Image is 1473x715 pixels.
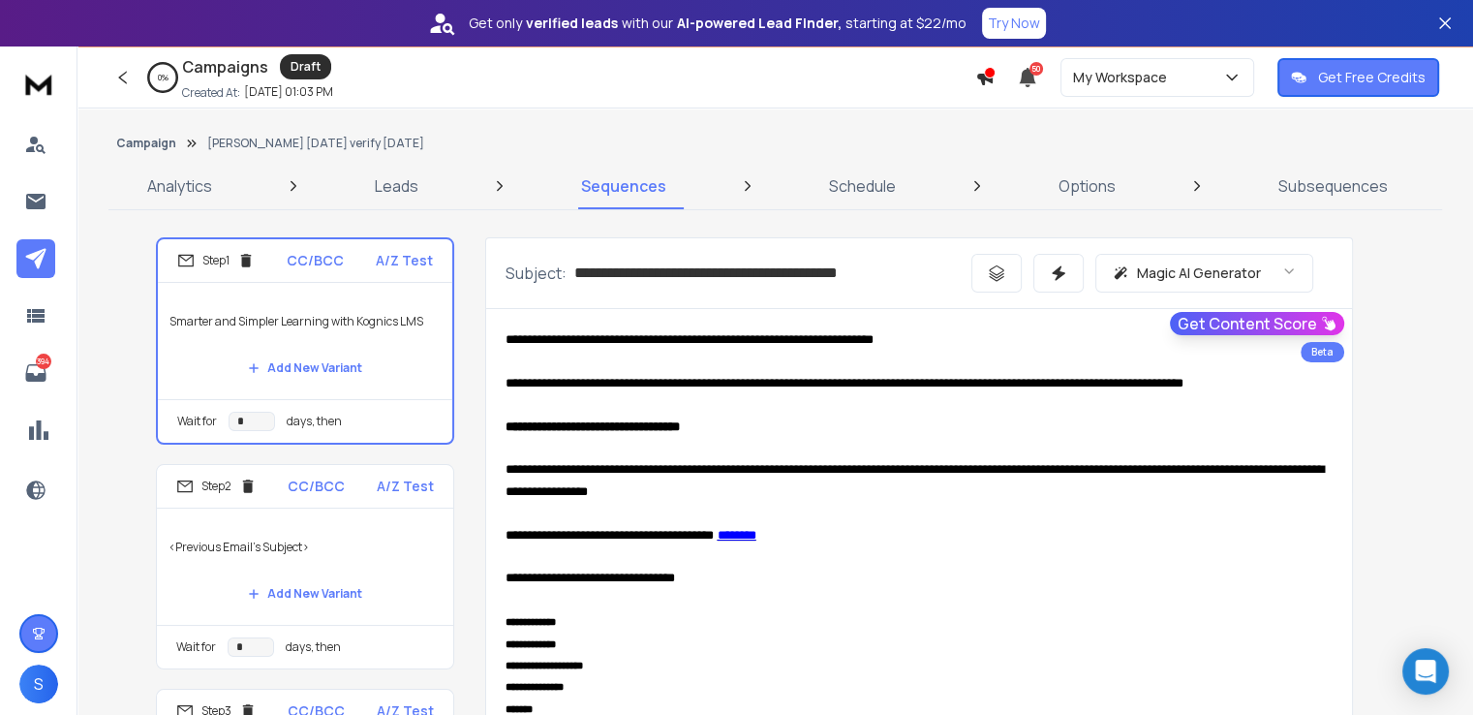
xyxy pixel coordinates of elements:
div: Open Intercom Messenger [1402,648,1449,695]
div: Step 2 [176,478,257,495]
p: My Workspace [1073,68,1175,87]
p: Magic AI Generator [1137,264,1261,283]
li: Step1CC/BCCA/Z TestSmarter and Simpler Learning with Kognics LMSAdd New VariantWait fordays, then [156,237,454,445]
p: days, then [286,639,341,655]
button: Add New Variant [232,349,378,388]
p: Wait for [176,639,216,655]
p: Leads [375,174,418,198]
button: S [19,665,58,703]
button: Magic AI Generator [1095,254,1313,293]
p: Analytics [147,174,212,198]
p: Sequences [581,174,666,198]
p: Schedule [829,174,896,198]
button: Get Free Credits [1277,58,1439,97]
a: Sequences [569,163,678,209]
a: Leads [363,163,430,209]
li: Step2CC/BCCA/Z Test<Previous Email's Subject>Add New VariantWait fordays, then [156,464,454,669]
p: A/Z Test [376,251,433,270]
p: <Previous Email's Subject> [169,520,442,575]
p: 394 [36,354,51,369]
p: CC/BCC [287,251,344,270]
a: Schedule [817,163,907,209]
p: Smarter and Simpler Learning with Kognics LMS [169,295,441,349]
p: days, then [287,414,342,429]
a: Options [1047,163,1127,209]
p: Get only with our starting at $22/mo [469,14,967,33]
span: 50 [1029,62,1043,76]
p: 0 % [158,72,169,83]
div: Draft [280,54,331,79]
p: [PERSON_NAME] [DATE] verify [DATE] [207,136,424,151]
p: Subsequences [1278,174,1388,198]
p: Try Now [988,14,1040,33]
strong: AI-powered Lead Finder, [677,14,842,33]
p: Wait for [177,414,217,429]
button: Add New Variant [232,575,378,613]
strong: verified leads [526,14,618,33]
p: Get Free Credits [1318,68,1426,87]
a: Analytics [136,163,224,209]
p: Subject: [506,262,567,285]
div: Beta [1301,342,1344,362]
a: Subsequences [1267,163,1399,209]
a: 394 [16,354,55,392]
p: Options [1059,174,1116,198]
button: Get Content Score [1170,312,1344,335]
p: CC/BCC [288,477,345,496]
h1: Campaigns [182,55,268,78]
button: Try Now [982,8,1046,39]
div: Step 1 [177,252,255,269]
p: [DATE] 01:03 PM [244,84,333,100]
p: Created At: [182,85,240,101]
img: logo [19,66,58,102]
button: Campaign [116,136,176,151]
p: A/Z Test [377,477,434,496]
